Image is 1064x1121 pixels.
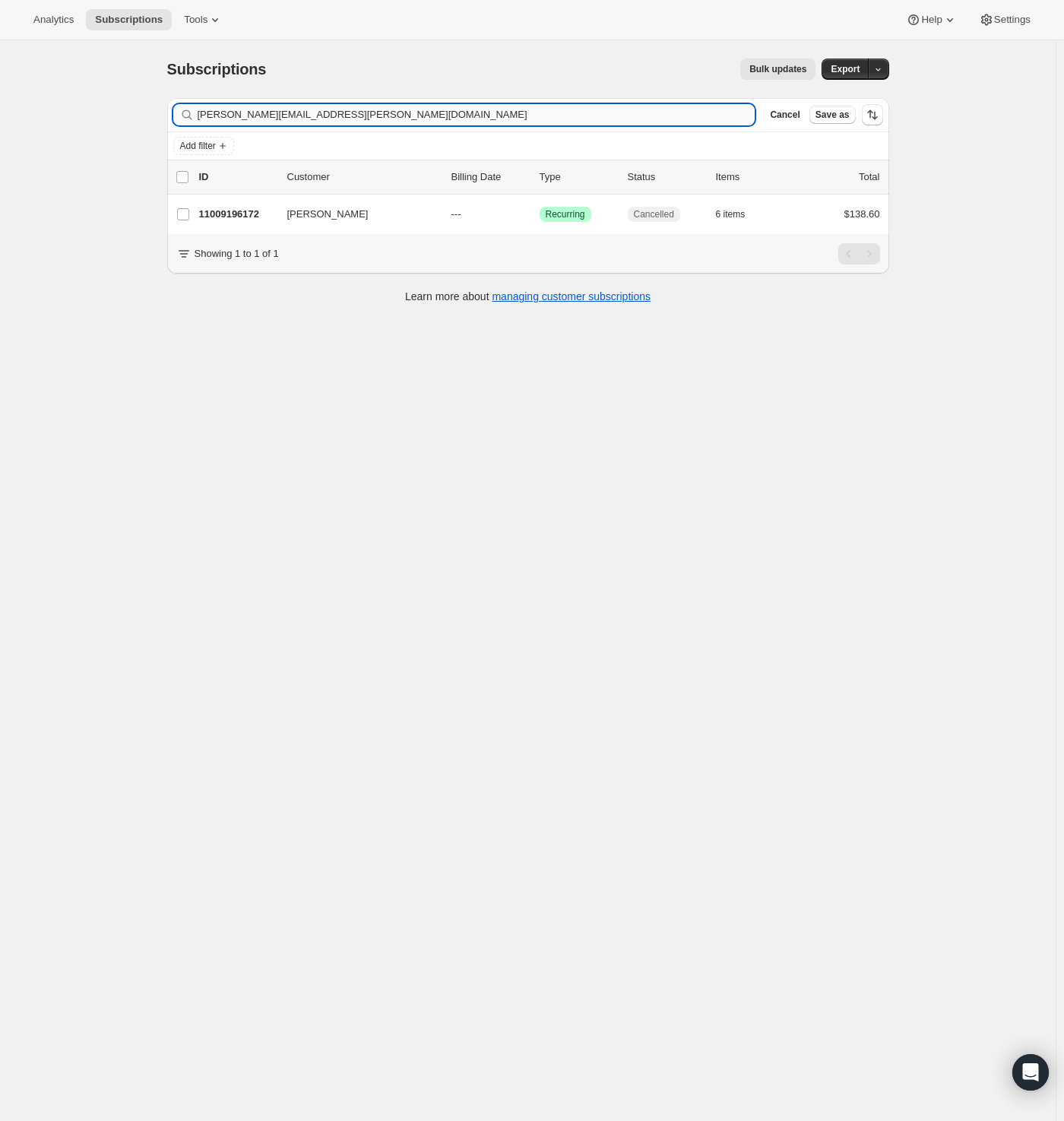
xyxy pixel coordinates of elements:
span: Recurring [546,208,585,220]
span: Help [921,14,942,26]
button: Bulk updates [740,59,815,80]
p: Status [628,169,704,185]
button: Export [822,59,869,80]
input: Filter subscribers [198,104,755,125]
span: Bulk updates [749,63,806,75]
button: 6 items [716,204,762,225]
button: Help [897,9,966,30]
button: [PERSON_NAME] [278,202,430,226]
span: Cancel [770,109,800,121]
span: Export [831,63,860,75]
span: [PERSON_NAME] [287,207,369,222]
span: Subscriptions [167,61,267,78]
button: Subscriptions [86,9,172,30]
span: Settings [994,14,1031,26]
p: ID [199,169,275,185]
p: Learn more about [405,289,651,304]
span: Save as [815,109,850,121]
span: 6 items [716,208,746,220]
button: Tools [175,9,232,30]
span: --- [451,208,461,220]
div: Type [540,169,616,185]
span: Analytics [33,14,74,26]
div: IDCustomerBilling DateTypeStatusItemsTotal [199,169,880,185]
button: Add filter [173,137,234,155]
span: Subscriptions [95,14,163,26]
p: Billing Date [451,169,527,185]
p: Customer [287,169,439,185]
span: $138.60 [844,208,880,220]
span: Tools [184,14,207,26]
button: Analytics [24,9,83,30]
div: Items [716,169,792,185]
span: Add filter [180,140,216,152]
button: Sort the results [862,104,883,125]
button: Cancel [764,106,806,124]
span: Cancelled [634,208,674,220]
nav: Pagination [838,243,880,264]
button: Settings [970,9,1040,30]
p: Showing 1 to 1 of 1 [195,246,279,261]
div: Open Intercom Messenger [1012,1054,1049,1091]
p: 11009196172 [199,207,275,222]
button: Save as [809,106,856,124]
a: managing customer subscriptions [492,290,651,302]
div: 11009196172[PERSON_NAME]---SuccessRecurringCancelled6 items$138.60 [199,204,880,225]
p: Total [859,169,879,185]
